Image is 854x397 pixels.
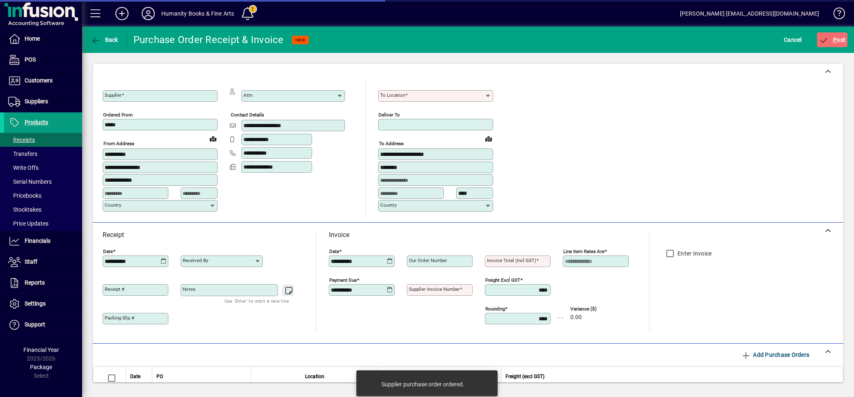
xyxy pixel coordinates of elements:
span: NEW [295,37,305,43]
span: Back [91,37,118,43]
mat-label: Country [380,202,397,208]
span: Suppliers [25,98,48,105]
span: Cancel [784,33,802,46]
span: Date [130,372,140,381]
button: Back [89,32,120,47]
a: Receipts [4,133,82,147]
mat-label: Country [105,202,121,208]
mat-label: Ordered from [103,112,133,118]
span: Products [25,119,48,125]
mat-label: Attn [243,92,253,98]
span: Stocktakes [8,206,41,213]
div: Supplier purchase order ordered. [381,380,464,388]
span: PO [156,372,163,381]
span: Write Offs [8,164,39,171]
span: Serial Numbers [8,178,52,185]
a: Staff [4,252,82,272]
span: Package [30,364,52,370]
a: Reports [4,273,82,293]
button: Cancel [782,32,804,47]
span: Customers [25,77,53,84]
mat-label: Deliver To [379,112,400,118]
div: Purchase Order Receipt & Invoice [133,33,284,46]
span: Location [305,372,324,381]
mat-label: Packing Slip # [105,315,134,321]
button: Post [817,32,848,47]
mat-label: Line item rates are [563,249,604,254]
a: Transfers [4,147,82,161]
a: Customers [4,71,82,91]
span: Support [25,321,45,328]
div: PO [156,372,247,381]
span: Add Purchase Orders [741,348,809,361]
a: Support [4,315,82,335]
a: View on map [482,132,495,145]
span: Financials [25,237,51,244]
a: Financials [4,231,82,251]
span: Reports [25,279,45,286]
div: Humanity Books & Fine Arts [161,7,234,20]
button: Profile [135,6,161,21]
span: POS [25,56,36,63]
a: Settings [4,294,82,314]
span: P [833,37,837,43]
a: View on map [207,132,220,145]
span: Home [25,35,40,42]
span: Settings [25,300,46,307]
label: Enter Invoice [676,249,712,258]
a: Suppliers [4,91,82,112]
mat-label: Notes [183,286,195,292]
span: Transfers [8,151,37,157]
span: Freight (excl GST) [505,372,544,381]
mat-label: Invoice Total (incl GST) [487,258,536,263]
mat-label: To location [380,92,405,98]
a: POS [4,50,82,70]
button: Add [109,6,135,21]
a: Serial Numbers [4,175,82,189]
mat-label: Payment due [329,277,357,283]
mat-label: Date [329,249,339,254]
a: Knowledge Base [827,2,844,28]
span: Receipts [8,137,35,143]
a: Stocktakes [4,203,82,217]
span: Variance ($) [570,306,620,312]
div: Freight (excl GST) [505,372,833,381]
span: Financial Year [23,347,59,353]
span: Pricebooks [8,192,41,199]
a: Price Updates [4,217,82,230]
mat-label: Rounding [485,306,505,312]
mat-label: Received by [183,258,208,263]
mat-label: Freight excl GST [485,277,520,283]
span: Price Updates [8,220,48,227]
span: ost [819,37,846,43]
span: Staff [25,258,37,265]
mat-label: Supplier invoice number [409,286,460,292]
mat-hint: Use 'Enter' to start a new line [225,296,289,306]
button: Add Purchase Orders [738,347,813,362]
mat-label: Our order number [409,258,447,263]
a: Write Offs [4,161,82,175]
mat-label: Supplier [105,92,122,98]
mat-label: Date [103,249,113,254]
a: Pricebooks [4,189,82,203]
a: Home [4,29,82,49]
div: Date [130,372,148,381]
app-page-header-button: Back [82,32,127,47]
div: [PERSON_NAME] [EMAIL_ADDRESS][DOMAIN_NAME] [680,7,819,20]
span: 0.00 [570,314,582,321]
mat-label: Receipt # [105,286,124,292]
